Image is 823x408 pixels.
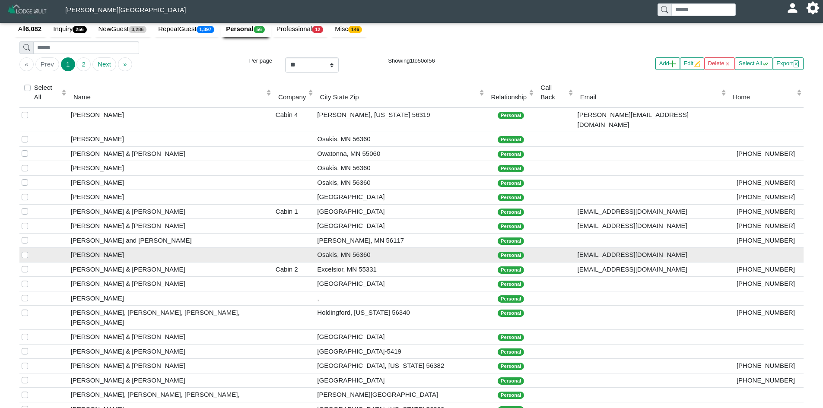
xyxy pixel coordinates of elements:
td: [EMAIL_ADDRESS][DOMAIN_NAME] [575,219,728,234]
svg: plus [669,60,676,67]
button: Go to page 1 [61,57,75,71]
td: [PERSON_NAME] & [PERSON_NAME] [69,219,273,234]
td: Excelsior, MN 55331 [315,262,486,277]
button: Exportfile excel [773,57,804,70]
div: Company [278,92,306,102]
span: 50 [418,57,424,64]
div: Relationship [491,92,527,102]
td: Osakis, MN 56360 [315,161,486,176]
svg: gear fill [810,5,816,11]
div: [PHONE_NUMBER] [730,361,801,371]
span: Personal [498,194,524,201]
a: Misc146 [330,21,369,38]
svg: search [661,6,668,13]
a: All6,082 [13,21,48,38]
td: [GEOGRAPHIC_DATA], [US_STATE] 56382 [315,359,486,373]
span: Personal [498,266,524,274]
td: [PERSON_NAME] & [PERSON_NAME] [69,344,273,359]
span: Personal [498,252,524,259]
span: 256 [73,26,86,33]
h6: Showing to of [352,57,471,64]
div: Name [73,92,264,102]
span: 56 [429,57,435,64]
h6: Per page [219,57,272,64]
svg: pencil square [693,60,700,67]
td: [PERSON_NAME] [69,175,273,190]
span: Personal [498,209,524,216]
td: , [315,291,486,306]
td: [PERSON_NAME] & [PERSON_NAME] [69,373,273,388]
span: 1 [410,57,413,64]
td: [PERSON_NAME], [PERSON_NAME], [PERSON_NAME], [PERSON_NAME] [69,306,273,330]
button: Go to last page [118,57,132,71]
td: [PERSON_NAME] & [PERSON_NAME] [69,204,273,219]
td: [PERSON_NAME] & [PERSON_NAME] [69,277,273,291]
svg: check all [762,60,769,67]
button: Select Allcheck all [735,57,772,70]
div: [PHONE_NUMBER] [730,192,801,202]
div: Home [733,92,794,102]
a: NewGuest3,286 [93,21,153,38]
img: Z [7,3,48,19]
span: Personal [498,377,524,385]
div: [PHONE_NUMBER] [730,308,801,318]
td: [EMAIL_ADDRESS][DOMAIN_NAME] [575,248,728,263]
td: [PERSON_NAME] & [PERSON_NAME] [69,146,273,161]
span: Personal [498,334,524,341]
span: Personal [498,310,524,317]
td: Owatonna, MN 55060 [315,146,486,161]
button: Go to page 2 [76,57,91,71]
td: [PERSON_NAME][EMAIL_ADDRESS][DOMAIN_NAME] [575,108,728,132]
div: [PHONE_NUMBER] [730,279,801,289]
div: [PHONE_NUMBER] [730,178,801,188]
td: Cabin 4 [273,108,315,132]
span: Personal [498,237,524,245]
div: [PHONE_NUMBER] [730,221,801,231]
svg: search [23,44,30,51]
td: [GEOGRAPHIC_DATA] [315,190,486,205]
td: [GEOGRAPHIC_DATA] [315,373,486,388]
a: Professional12 [271,21,330,38]
td: [GEOGRAPHIC_DATA]-5419 [315,344,486,359]
a: Inquiry256 [48,21,93,38]
button: Deletex [704,57,735,70]
span: Personal [498,281,524,288]
div: [PHONE_NUMBER] [730,265,801,275]
button: Go to next page [92,57,116,71]
button: Editpencil square [680,57,704,70]
td: [PERSON_NAME] [69,108,273,132]
td: [PERSON_NAME] [69,248,273,263]
td: [GEOGRAPHIC_DATA] [315,219,486,234]
td: Osakis, MN 56360 [315,175,486,190]
td: [PERSON_NAME], MN 56117 [315,233,486,248]
b: 6,082 [25,25,42,32]
a: RepeatGuest1,397 [153,21,221,38]
td: [PERSON_NAME] and [PERSON_NAME] [69,233,273,248]
div: Email [580,92,719,102]
div: [PHONE_NUMBER] [730,207,801,217]
td: [GEOGRAPHIC_DATA] [315,204,486,219]
span: Personal [498,295,524,303]
span: Personal [498,392,524,399]
td: Osakis, MN 56360 [315,132,486,147]
span: Personal [498,165,524,172]
td: [PERSON_NAME], [PERSON_NAME], [PERSON_NAME], [69,388,273,402]
div: [PHONE_NUMBER] [730,236,801,246]
td: [PERSON_NAME][GEOGRAPHIC_DATA] [315,388,486,402]
span: Personal [498,348,524,356]
svg: person fill [789,5,796,11]
td: [PERSON_NAME] [69,132,273,147]
button: Addplus [655,57,680,70]
span: Personal [498,151,524,158]
td: [PERSON_NAME] & [PERSON_NAME] [69,330,273,345]
td: [EMAIL_ADDRESS][DOMAIN_NAME] [575,262,728,277]
label: Select All [34,83,60,102]
span: Personal [498,112,524,119]
td: [PERSON_NAME] & [PERSON_NAME] [69,262,273,277]
td: [PERSON_NAME] & [PERSON_NAME] [69,359,273,373]
td: Osakis, MN 56360 [315,248,486,263]
span: Personal [498,223,524,230]
svg: x [724,60,731,67]
td: Cabin 2 [273,262,315,277]
div: [PHONE_NUMBER] [730,149,801,159]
